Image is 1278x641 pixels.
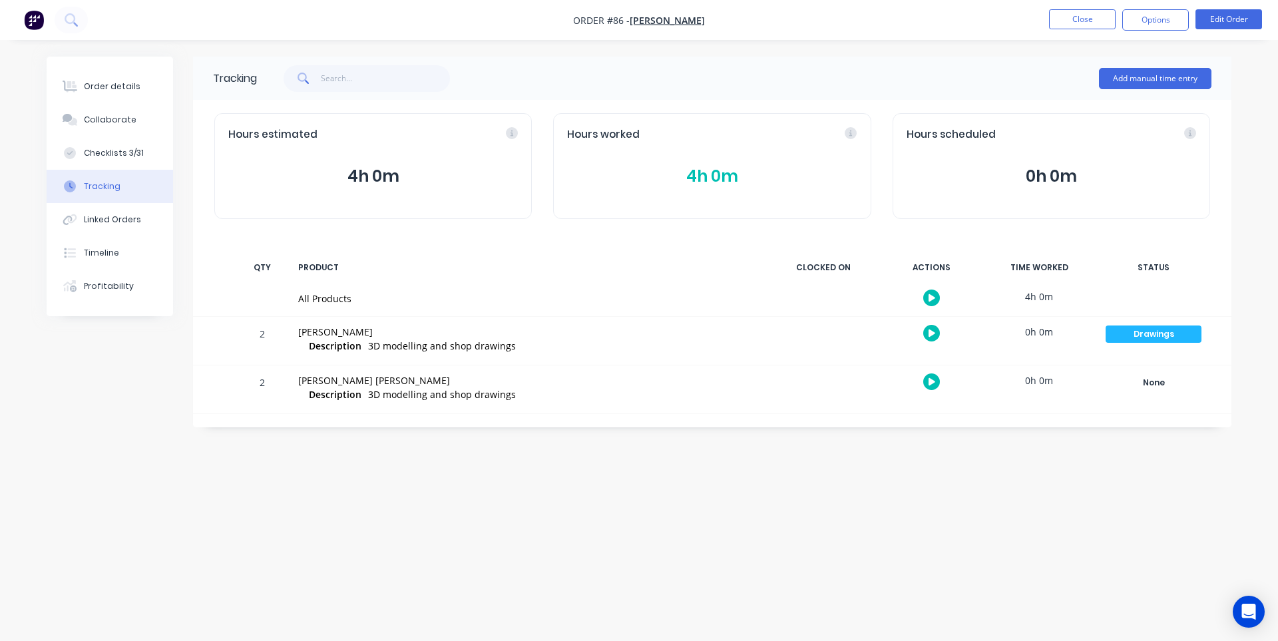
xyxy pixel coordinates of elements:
[47,170,173,203] button: Tracking
[242,254,282,282] div: QTY
[1099,68,1211,89] button: Add manual time entry
[989,317,1089,347] div: 0h 0m
[290,254,765,282] div: PRODUCT
[47,70,173,103] button: Order details
[298,373,757,387] div: [PERSON_NAME] [PERSON_NAME]
[1122,9,1189,31] button: Options
[989,282,1089,312] div: 4h 0m
[84,280,134,292] div: Profitability
[907,127,996,142] span: Hours scheduled
[47,136,173,170] button: Checklists 3/31
[573,14,630,27] span: Order #86 -
[242,367,282,413] div: 2
[47,236,173,270] button: Timeline
[1097,254,1210,282] div: STATUS
[989,254,1089,282] div: TIME WORKED
[84,147,144,159] div: Checklists 3/31
[298,292,757,306] div: All Products
[84,247,119,259] div: Timeline
[298,325,757,339] div: [PERSON_NAME]
[228,164,518,189] button: 4h 0m
[907,164,1196,189] button: 0h 0m
[989,365,1089,395] div: 0h 0m
[309,387,361,401] span: Description
[47,270,173,303] button: Profitability
[84,114,136,126] div: Collaborate
[84,180,120,192] div: Tracking
[84,214,141,226] div: Linked Orders
[368,388,516,401] span: 3D modelling and shop drawings
[47,103,173,136] button: Collaborate
[1106,374,1201,391] div: None
[630,14,705,27] a: [PERSON_NAME]
[1105,325,1202,343] button: Drawings
[309,339,361,353] span: Description
[228,127,318,142] span: Hours estimated
[321,65,451,92] input: Search...
[1049,9,1116,29] button: Close
[47,203,173,236] button: Linked Orders
[84,81,140,93] div: Order details
[1105,373,1202,392] button: None
[1195,9,1262,29] button: Edit Order
[773,254,873,282] div: CLOCKED ON
[368,339,516,352] span: 3D modelling and shop drawings
[881,254,981,282] div: ACTIONS
[242,319,282,365] div: 2
[1106,325,1201,343] div: Drawings
[567,127,640,142] span: Hours worked
[213,71,257,87] div: Tracking
[1233,596,1265,628] div: Open Intercom Messenger
[24,10,44,30] img: Factory
[567,164,857,189] button: 4h 0m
